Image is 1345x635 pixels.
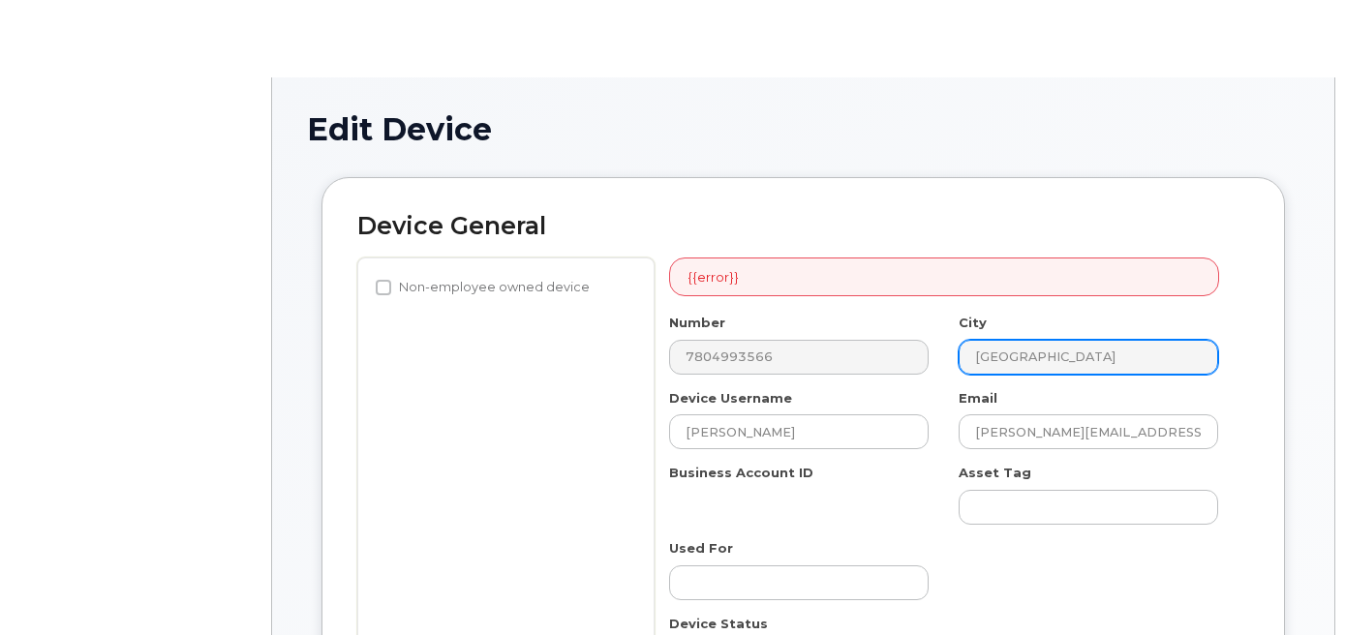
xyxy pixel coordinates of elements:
[959,464,1031,482] label: Asset Tag
[307,112,1299,146] h1: Edit Device
[669,464,813,482] label: Business Account ID
[376,280,391,295] input: Non-employee owned device
[357,213,1249,240] h2: Device General
[669,539,733,558] label: Used For
[669,389,792,408] label: Device Username
[669,314,725,332] label: Number
[959,389,997,408] label: Email
[669,615,768,633] label: Device Status
[376,276,590,299] label: Non-employee owned device
[959,314,987,332] label: City
[669,257,1219,297] div: {{error}}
